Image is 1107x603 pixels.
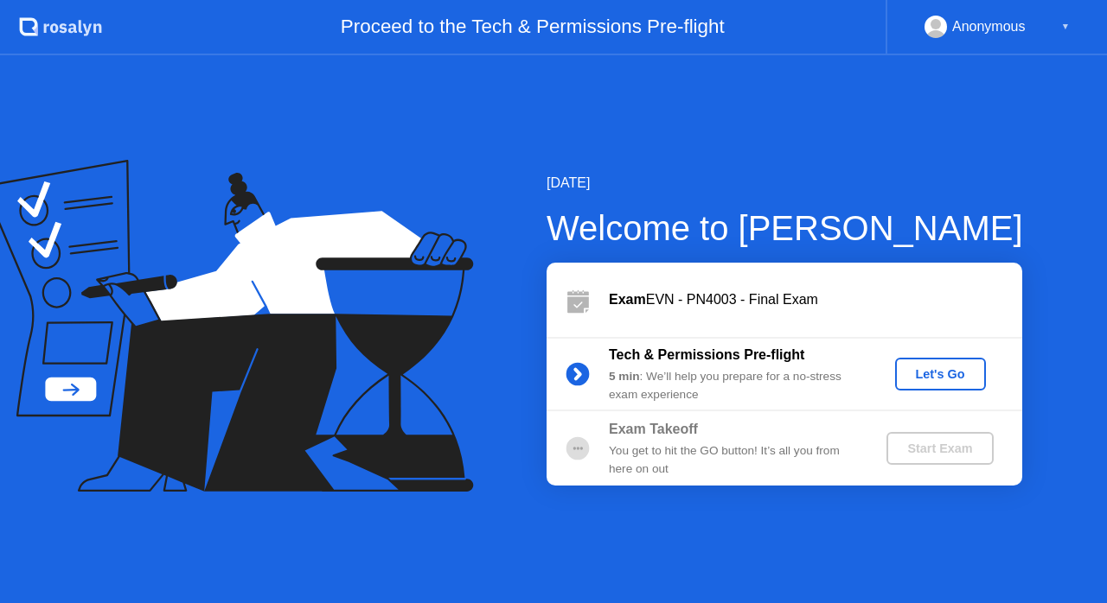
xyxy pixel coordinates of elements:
[952,16,1026,38] div: Anonymous
[609,347,804,362] b: Tech & Permissions Pre-flight
[547,202,1023,254] div: Welcome to [PERSON_NAME]
[609,368,858,403] div: : We’ll help you prepare for a no-stress exam experience
[609,442,858,478] div: You get to hit the GO button! It’s all you from here on out
[1061,16,1070,38] div: ▼
[609,370,640,383] b: 5 min
[609,289,1022,310] div: EVN - PN4003 - Final Exam
[547,173,1023,194] div: [DATE]
[902,367,979,381] div: Let's Go
[609,292,646,307] b: Exam
[893,441,986,455] div: Start Exam
[609,422,698,436] b: Exam Takeoff
[895,358,986,390] button: Let's Go
[886,432,993,465] button: Start Exam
